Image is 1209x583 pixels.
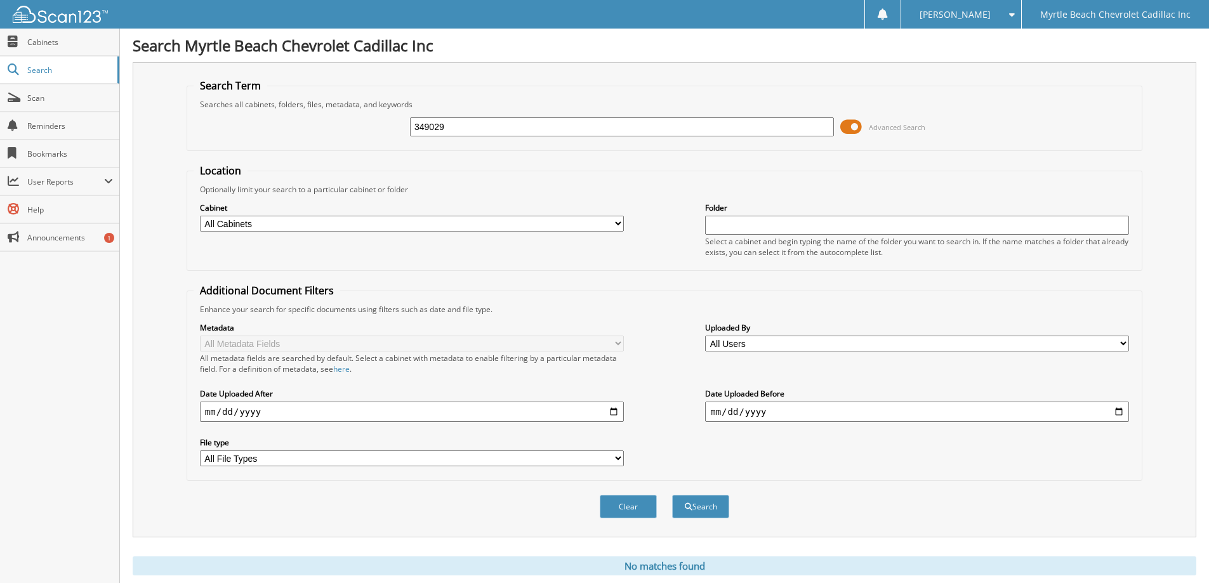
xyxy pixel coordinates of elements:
[133,556,1196,575] div: No matches found
[194,284,340,298] legend: Additional Document Filters
[194,164,248,178] legend: Location
[200,402,624,422] input: start
[705,402,1129,422] input: end
[194,79,267,93] legend: Search Term
[27,121,113,131] span: Reminders
[920,11,991,18] span: [PERSON_NAME]
[200,322,624,333] label: Metadata
[200,202,624,213] label: Cabinet
[869,122,925,132] span: Advanced Search
[27,176,104,187] span: User Reports
[27,65,111,75] span: Search
[27,37,113,48] span: Cabinets
[333,364,350,374] a: here
[705,322,1129,333] label: Uploaded By
[133,35,1196,56] h1: Search Myrtle Beach Chevrolet Cadillac Inc
[27,148,113,159] span: Bookmarks
[200,353,624,374] div: All metadata fields are searched by default. Select a cabinet with metadata to enable filtering b...
[200,388,624,399] label: Date Uploaded After
[104,233,114,243] div: 1
[672,495,729,518] button: Search
[194,304,1135,315] div: Enhance your search for specific documents using filters such as date and file type.
[600,495,657,518] button: Clear
[705,388,1129,399] label: Date Uploaded Before
[194,184,1135,195] div: Optionally limit your search to a particular cabinet or folder
[13,6,108,23] img: scan123-logo-white.svg
[705,236,1129,258] div: Select a cabinet and begin typing the name of the folder you want to search in. If the name match...
[705,202,1129,213] label: Folder
[194,99,1135,110] div: Searches all cabinets, folders, files, metadata, and keywords
[1040,11,1191,18] span: Myrtle Beach Chevrolet Cadillac Inc
[27,232,113,243] span: Announcements
[27,93,113,103] span: Scan
[200,437,624,448] label: File type
[27,204,113,215] span: Help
